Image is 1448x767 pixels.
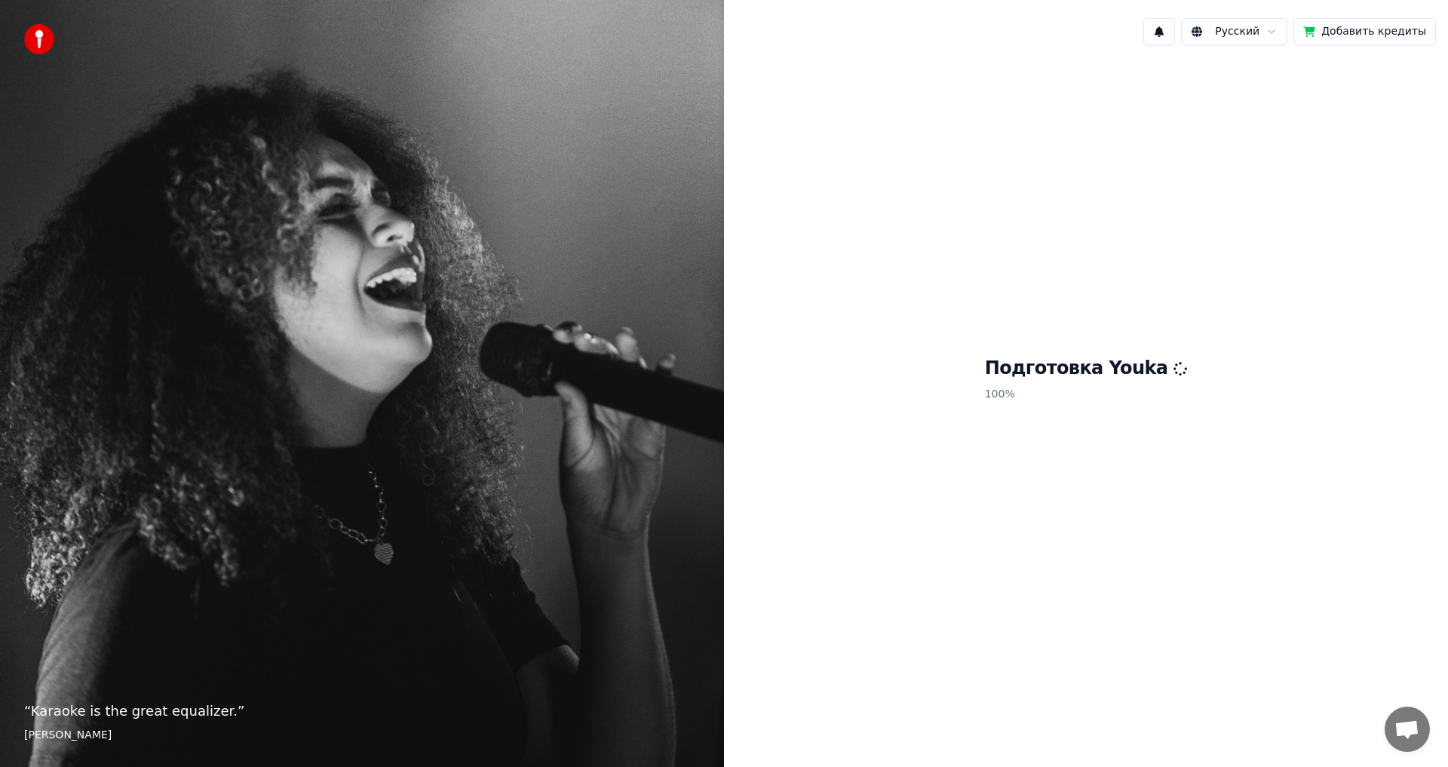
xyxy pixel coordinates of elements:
img: youka [24,24,54,54]
p: “ Karaoke is the great equalizer. ” [24,701,700,722]
footer: [PERSON_NAME] [24,728,700,743]
p: 100 % [985,381,1188,408]
button: Добавить кредиты [1293,18,1436,45]
div: Открытый чат [1385,707,1430,752]
h1: Подготовка Youka [985,357,1188,381]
